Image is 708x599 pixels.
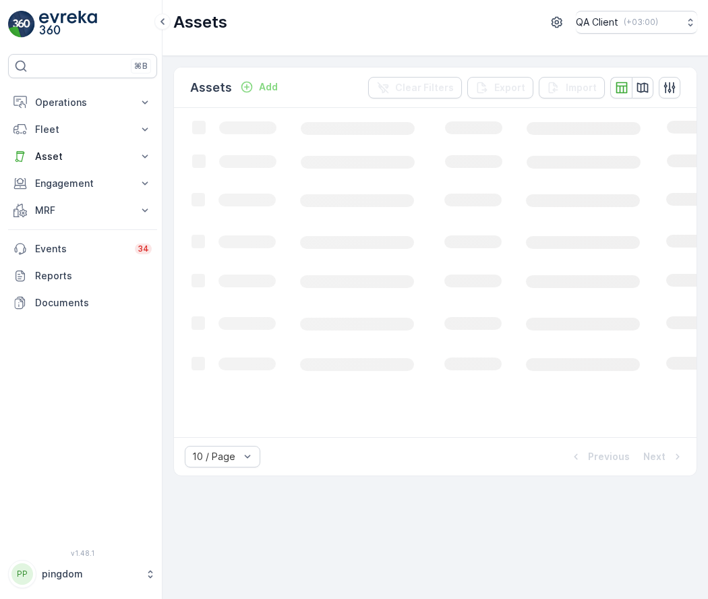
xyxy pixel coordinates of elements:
button: Export [467,77,533,98]
p: ⌘B [134,61,148,72]
p: Assets [190,78,232,97]
img: logo [8,11,35,38]
p: ( +03:00 ) [624,17,658,28]
button: Clear Filters [368,77,462,98]
span: v 1.48.1 [8,549,157,557]
p: MRF [35,204,130,217]
button: Previous [568,449,631,465]
a: Events34 [8,235,157,262]
p: Fleet [35,123,130,136]
p: Clear Filters [395,81,454,94]
p: Previous [588,450,630,463]
p: pingdom [42,567,138,581]
button: QA Client(+03:00) [576,11,697,34]
button: Asset [8,143,157,170]
button: Engagement [8,170,157,197]
a: Documents [8,289,157,316]
p: Assets [173,11,227,33]
p: Engagement [35,177,130,190]
p: Reports [35,269,152,283]
p: Next [643,450,666,463]
a: Reports [8,262,157,289]
p: Operations [35,96,130,109]
p: 34 [138,244,149,254]
div: PP [11,563,33,585]
p: Asset [35,150,130,163]
p: Documents [35,296,152,310]
p: Events [35,242,127,256]
p: Add [259,80,278,94]
button: MRF [8,197,157,224]
button: Operations [8,89,157,116]
button: Fleet [8,116,157,143]
button: PPpingdom [8,560,157,588]
button: Import [539,77,605,98]
button: Add [235,79,283,95]
button: Next [642,449,686,465]
img: logo_light-DOdMpM7g.png [39,11,97,38]
p: QA Client [576,16,618,29]
p: Export [494,81,525,94]
p: Import [566,81,597,94]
